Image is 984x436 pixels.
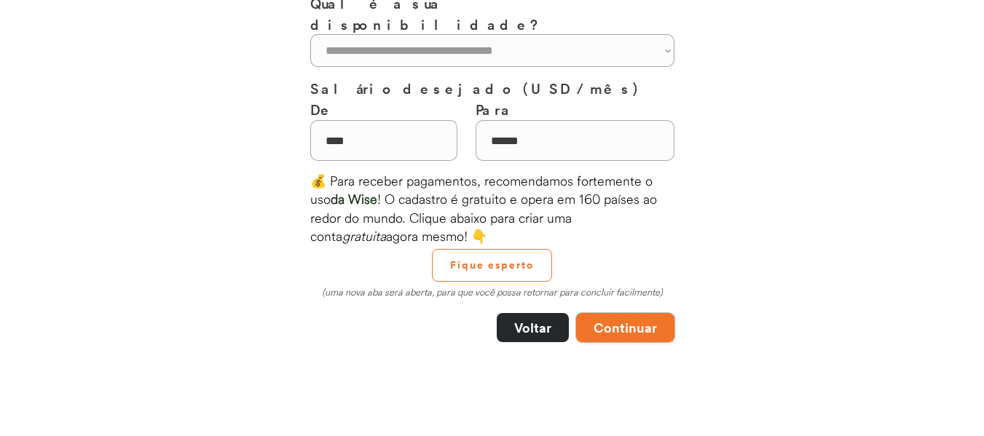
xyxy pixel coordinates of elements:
font: Fique esperto [450,258,534,272]
font: Salário desejado (USD / mês) [310,79,637,98]
button: Voltar [497,313,569,342]
font: Voltar [514,319,551,336]
font: 💰 Para receber pagamentos, recomendamos fortemente o uso [310,173,656,207]
font: ! O cadastro é gratuito e opera em 160 países ao redor do mundo. Clique abaixo para criar uma conta [310,191,661,244]
font: agora mesmo! 👇 [386,228,487,245]
font: (uma nova aba será aberta, para que você possa retornar para concluir facilmente) [322,286,663,298]
font: gratuita [342,228,386,245]
font: De [310,100,334,119]
button: Continuar [576,313,674,342]
button: Fique esperto [432,249,552,282]
font: Para [476,100,513,119]
font: da Wise [331,191,377,207]
font: Continuar [594,319,657,336]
